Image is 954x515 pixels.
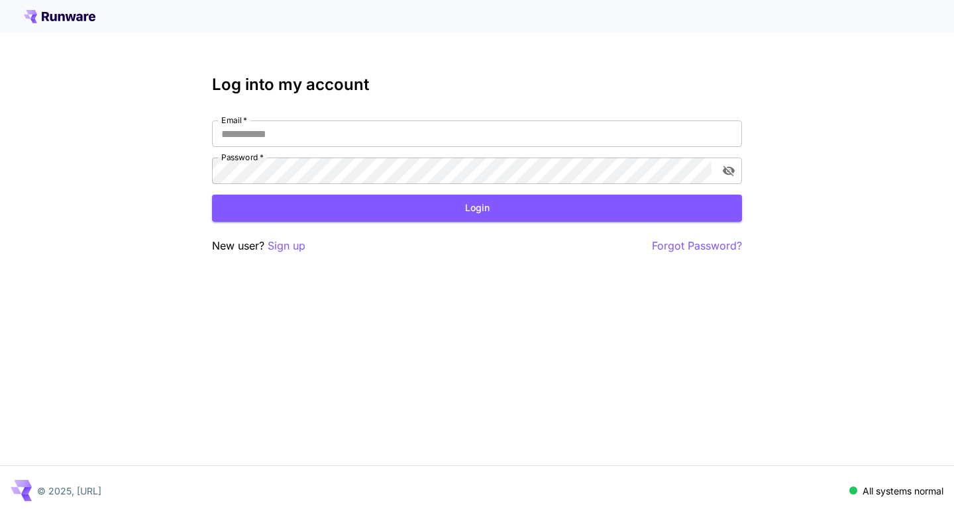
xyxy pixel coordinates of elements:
[37,484,101,498] p: © 2025, [URL]
[212,195,742,222] button: Login
[221,115,247,126] label: Email
[863,484,943,498] p: All systems normal
[221,152,264,163] label: Password
[652,238,742,254] button: Forgot Password?
[268,238,305,254] button: Sign up
[212,238,305,254] p: New user?
[212,75,742,94] h3: Log into my account
[717,159,741,183] button: toggle password visibility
